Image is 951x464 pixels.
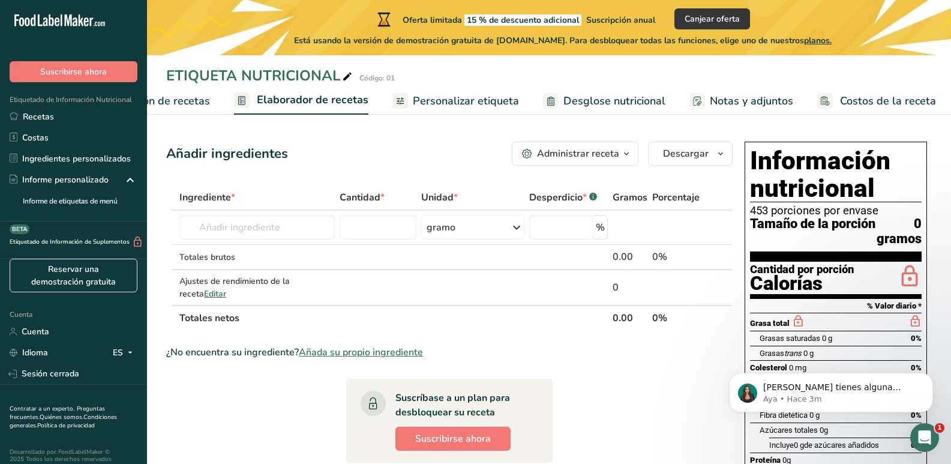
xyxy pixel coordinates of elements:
[750,204,878,217] font: 453 porciones por envase
[543,88,665,115] a: Desglose nutricional
[685,13,740,25] font: Canjear oferta
[234,86,368,115] a: Elaborador de recetas
[652,250,667,264] font: 0%
[10,95,132,104] font: Etiquetado de Información Nutricional
[10,61,137,82] button: Suscribirse ahora
[204,288,226,300] font: Editar
[179,312,239,325] font: Totales netos
[750,263,854,276] font: Cantidad por porción
[467,14,579,26] font: 15 % de descuento adicional
[613,250,633,264] font: 0.00
[257,92,368,107] font: Elaborador de recetas
[395,427,511,451] button: Suscribirse ahora
[10,405,105,421] a: Preguntas frecuentes.
[804,35,832,46] font: planos.
[613,281,619,294] font: 0
[867,301,922,310] font: % Valor diario *
[529,191,583,204] font: Desperdicio
[22,174,109,185] font: Informe personalizado
[294,35,804,46] font: Está usando la versión de demostración gratuita de [DOMAIN_NAME]. Para desbloquear todas las func...
[179,276,290,300] font: Ajustes de rendimiento de la receta
[613,312,633,325] font: 0.00
[359,73,395,83] font: Código: 01
[40,413,83,421] a: Quiénes somos.
[877,216,922,246] font: 0 gramos
[179,252,235,263] font: Totales brutos
[910,423,939,452] iframe: Chat en vivo de Intercom
[113,347,123,358] font: ES
[10,405,74,413] a: Contratar a un experto.
[23,111,54,122] font: Recetas
[179,191,231,204] font: Ingrediente
[392,88,519,115] a: Personalizar etiqueta
[563,94,665,108] font: Desglose nutricional
[10,455,112,463] font: 2025 Todos los derechos reservados
[10,310,32,319] font: Cuenta
[840,94,936,108] font: Costos de la receta
[512,142,638,166] button: Administrar receta
[88,94,210,108] font: Configuración de recetas
[421,191,454,204] font: Unidad
[166,145,288,163] font: Añadir ingredientes
[12,225,27,234] font: BETA
[166,346,299,359] font: ¿No encuentra su ingrediente?
[794,441,804,450] font: 0 g
[22,347,48,358] font: Idioma
[822,334,832,343] font: 0 g
[750,272,823,295] font: Calorías
[769,441,794,450] font: Incluye
[415,432,491,445] font: Suscribirse ahora
[648,142,733,166] button: Descargar
[10,259,137,292] a: Reservar una demostración gratuita
[10,448,110,456] font: Desarrollado por FoodLabelMaker ©
[10,413,117,430] a: Condiciones generales.
[652,191,700,204] font: Porcentaje
[10,238,130,246] font: Etiquetado de Información de Suplementos
[31,264,116,288] font: Reservar una demostración gratuita
[750,146,890,203] font: Información nutricional
[937,424,942,432] font: 1
[817,88,936,115] a: Costos de la receta
[537,147,619,160] font: Administrar receta
[427,221,455,234] font: gramo
[710,94,793,108] font: Notas y adjuntos
[22,132,49,143] font: Costas
[750,216,875,231] font: Tamaño de la porción
[22,153,131,164] font: Ingredientes personalizados
[40,66,107,77] font: Suscribirse ahora
[22,368,79,379] font: Sesión cerrada
[613,191,647,204] font: Gramos
[711,348,951,432] iframe: Mensaje de notificaciones del intercomunicador
[22,326,49,337] font: Cuenta
[413,94,519,108] font: Personalizar etiqueta
[340,191,380,204] font: Cantidad
[911,334,922,343] font: 0%
[299,346,423,359] font: Añada su propio ingrediente
[395,391,510,419] font: Suscríbase a un plan para desbloquear su receta
[804,441,879,450] font: de azúcares añadidos
[674,8,750,29] button: Canjear oferta
[652,312,667,325] font: 0%
[689,88,793,115] a: Notas y adjuntos
[760,334,820,343] font: Grasas saturadas
[179,215,335,240] input: Añadir ingrediente
[586,14,655,26] font: Suscripción anual
[23,196,118,206] font: Informe de etiquetas de menú
[166,66,340,85] font: ETIQUETA NUTRICIONAL
[750,319,790,328] font: Grasa total
[37,421,95,430] a: Política de privacidad
[663,147,709,160] font: Descargar
[403,14,462,26] font: Oferta limitada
